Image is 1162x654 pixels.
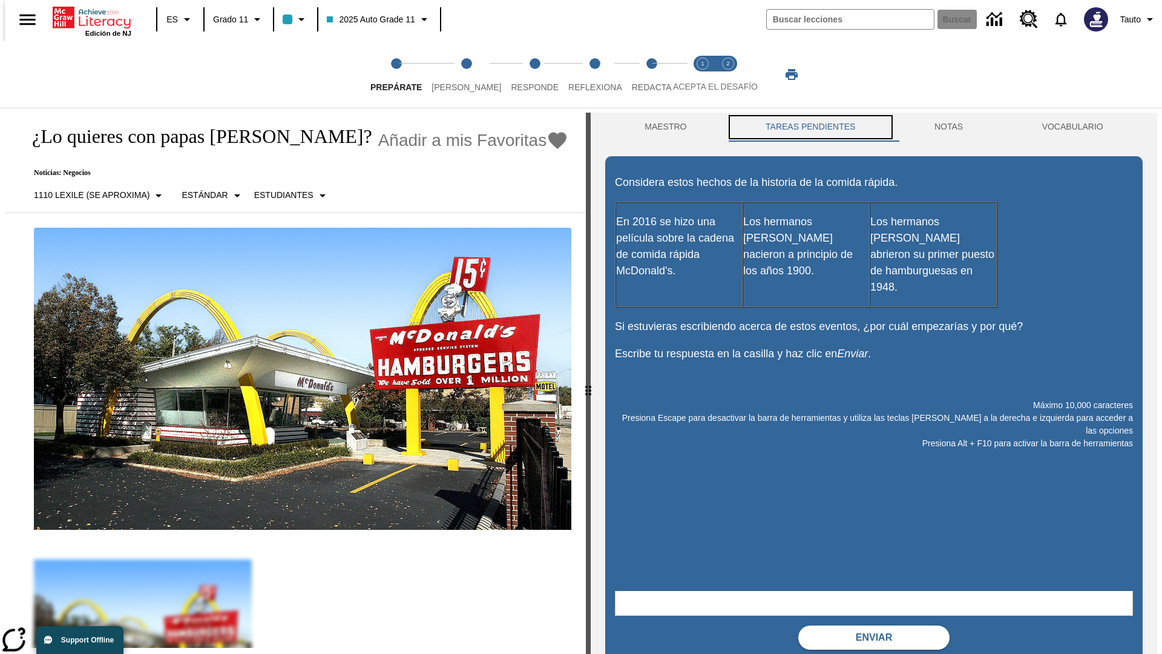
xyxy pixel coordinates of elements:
button: Lee step 2 of 5 [422,41,511,108]
p: Considera estos hechos de la historia de la comida rápida. [615,174,1133,191]
button: Seleccione Lexile, 1110 Lexile (Se aproxima) [29,185,171,206]
span: Añadir a mis Favoritas [378,131,547,150]
div: Instructional Panel Tabs [605,113,1143,142]
span: Prepárate [370,82,422,92]
span: ACEPTA EL DESAFÍO [673,82,758,91]
span: Grado 11 [213,13,248,26]
p: Escribe tu respuesta en la casilla y haz clic en . [615,346,1133,362]
button: Redacta step 5 of 5 [622,41,681,108]
span: 2025 Auto Grade 11 [327,13,415,26]
button: El color de la clase es azul claro. Cambiar el color de la clase. [278,8,313,30]
a: Centro de información [979,3,1013,36]
button: Imprimir [772,64,811,85]
p: Estudiantes [254,189,313,202]
button: Support Offline [36,626,123,654]
button: NOTAS [895,113,1003,142]
button: Escoja un nuevo avatar [1077,4,1115,35]
span: Reflexiona [568,82,622,92]
span: ES [166,13,178,26]
text: 2 [726,61,729,67]
button: Prepárate step 1 of 5 [361,41,432,108]
button: TAREAS PENDIENTES [726,113,895,142]
button: Reflexiona step 4 of 5 [559,41,632,108]
button: VOCABULARIO [1002,113,1143,142]
p: Los hermanos [PERSON_NAME] nacieron a principio de los años 1900. [743,214,869,279]
button: Tipo de apoyo, Estándar [177,185,249,206]
div: activity [591,113,1157,654]
button: Maestro [605,113,726,142]
span: Support Offline [61,636,114,644]
img: Uno de los primeros locales de McDonald's, con el icónico letrero rojo y los arcos amarillos. [34,228,571,530]
button: Clase: 2025 Auto Grade 11, Selecciona una clase [322,8,436,30]
p: En 2016 se hizo una película sobre la cadena de comida rápida McDonald's. [616,214,742,279]
div: reading [5,113,586,648]
p: Máximo 10,000 caracteres [615,399,1133,412]
button: Enviar [798,626,950,650]
button: Acepta el desafío contesta step 2 of 2 [711,41,746,108]
button: Abrir el menú lateral [10,2,45,38]
input: Buscar campo [767,10,934,29]
p: Noticias: Negocios [19,168,568,177]
span: Edición de NJ [85,30,131,37]
img: Avatar [1084,7,1108,31]
button: Seleccionar estudiante [249,185,335,206]
button: Añadir a mis Favoritas - ¿Lo quieres con papas fritas? [378,130,569,151]
button: Acepta el desafío lee step 1 of 2 [685,41,720,108]
a: Centro de recursos, Se abrirá en una pestaña nueva. [1013,3,1045,36]
p: Estándar [182,189,228,202]
button: Lenguaje: ES, Selecciona un idioma [161,8,200,30]
body: Máximo 10,000 caracteres Presiona Escape para desactivar la barra de herramientas y utiliza las t... [5,10,177,21]
button: Responde step 3 of 5 [501,41,568,108]
button: Perfil/Configuración [1115,8,1162,30]
span: Redacta [632,82,672,92]
span: [PERSON_NAME] [432,82,501,92]
h1: ¿Lo quieres con papas [PERSON_NAME]? [19,125,372,148]
p: Si estuvieras escribiendo acerca de estos eventos, ¿por cuál empezarías y por qué? [615,319,1133,335]
span: Responde [511,82,559,92]
button: Grado: Grado 11, Elige un grado [208,8,269,30]
div: Pulsa la tecla de intro o la barra espaciadora y luego presiona las flechas de derecha e izquierd... [586,113,591,654]
span: Tauto [1120,13,1141,26]
p: Los hermanos [PERSON_NAME] abrieron su primer puesto de hamburguesas en 1948. [870,214,996,296]
a: Notificaciones [1045,4,1077,35]
p: 1110 Lexile (Se aproxima) [34,189,149,202]
p: Presiona Alt + F10 para activar la barra de herramientas [615,437,1133,450]
em: Enviar [837,348,868,360]
div: Portada [53,4,131,37]
text: 1 [701,61,704,67]
p: Presiona Escape para desactivar la barra de herramientas y utiliza las teclas [PERSON_NAME] a la ... [615,412,1133,437]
